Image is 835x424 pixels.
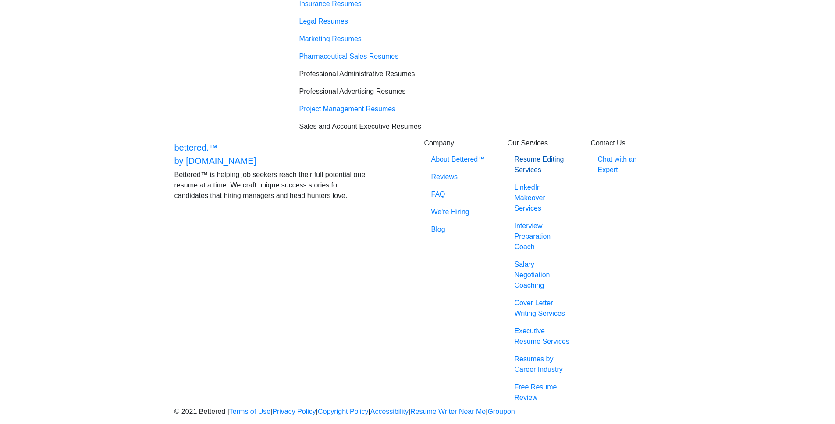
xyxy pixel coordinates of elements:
span: by [DOMAIN_NAME] [174,156,256,166]
a: Privacy Policy [272,408,316,415]
a: Pharmaceutical Sales Resumes [299,53,399,60]
a: About Bettered™ [424,151,494,168]
a: Resume Editing Services [508,151,578,179]
a: Terms of Use [229,408,270,415]
p: Professional Administrative Resumes [299,69,536,79]
a: Resume Writer Near Me [410,408,486,415]
a: FAQ [424,186,494,203]
a: LinkedIn Makeover Services [508,179,578,217]
a: Accessibility [370,408,409,415]
a: Executive Resume Services [508,322,578,350]
p: © 2021 Bettered | | | | | | [174,406,661,417]
a: Legal Resumes [299,18,348,25]
a: Free Resume Review [508,378,578,406]
a: Resumes by Career Industry [508,350,578,378]
p: Professional Advertising Resumes [299,86,536,97]
a: bettered.™by [DOMAIN_NAME] [174,139,256,170]
h6: Contact Us [591,139,661,147]
a: Salary Negotiation Coaching [508,256,578,294]
a: Interview Preparation Coach [508,217,578,256]
p: Bettered™ is helping job seekers reach their full potential one resume at a time. We craft unique... [174,170,370,201]
a: Cover Letter Writing Services [508,294,578,322]
a: Groupon [487,408,515,415]
a: Blog [424,221,494,238]
a: Chat with an Expert [591,151,661,179]
iframe: Drift Widget Chat Controller [791,380,824,413]
a: We're Hiring [424,203,494,221]
h6: Our Services [508,139,578,147]
h6: Company [424,139,494,147]
a: Project Management Resumes [299,105,396,113]
p: Sales and Account Executive Resumes [299,121,536,132]
a: Marketing Resumes [299,35,362,42]
a: Copyright Policy [318,408,369,415]
a: Reviews [424,168,494,186]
